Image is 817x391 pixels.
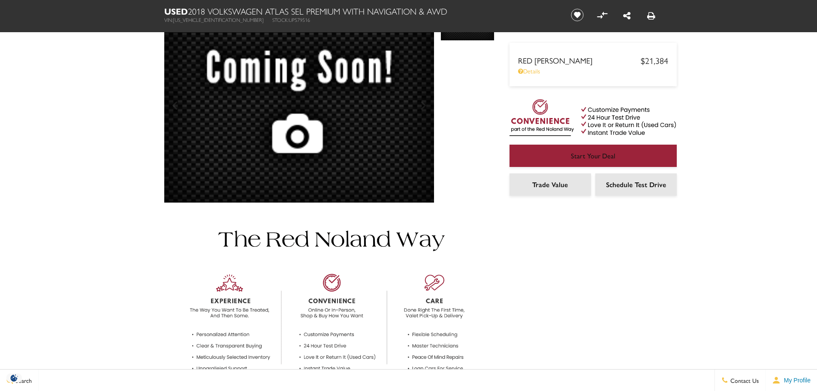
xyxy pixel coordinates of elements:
span: $21,384 [641,54,668,67]
span: VIN: [164,16,173,24]
img: Opt-Out Icon [4,373,24,382]
span: Start Your Deal [571,151,615,161]
a: Share this Used 2018 Volkswagen Atlas SEL Premium With Navigation & AWD [623,9,630,21]
a: Schedule Test Drive [595,173,677,196]
span: Trade Value [532,179,568,189]
a: Red [PERSON_NAME] $21,384 [518,54,668,67]
span: My Profile [781,377,811,384]
span: Schedule Test Drive [606,179,666,189]
section: Click to Open Cookie Consent Modal [4,373,24,382]
a: Details [518,67,668,75]
span: Red [PERSON_NAME] [518,55,641,66]
button: Save vehicle [568,8,587,22]
span: [US_VEHICLE_IDENTIFICATION_NUMBER] [173,16,264,24]
h1: 2018 Volkswagen Atlas SEL Premium With Navigation & AWD [164,6,557,16]
strong: Used [164,5,188,17]
a: Trade Value [509,173,591,196]
span: Contact Us [728,376,759,385]
a: Print this Used 2018 Volkswagen Atlas SEL Premium With Navigation & AWD [647,9,655,21]
button: Open user profile menu [766,370,817,391]
span: UP579516 [289,16,310,24]
span: Stock: [272,16,289,24]
button: Compare Vehicle [596,9,609,21]
a: Start Your Deal [509,145,677,167]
